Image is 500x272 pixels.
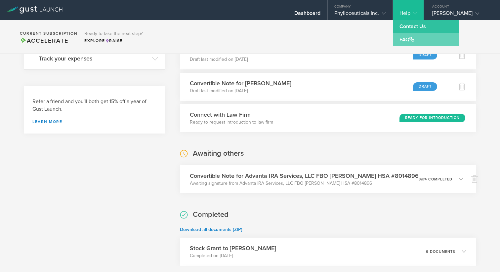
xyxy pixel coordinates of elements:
[105,38,123,43] span: Raise
[190,253,276,259] p: Completed on [DATE]
[190,79,291,88] h3: Convertible Note for [PERSON_NAME]
[190,180,419,187] p: Awaiting signature from Advanta IRA Services, LLC FBO [PERSON_NAME] HSA #8014896
[421,177,425,181] em: of
[180,227,242,232] a: Download all documents (ZIP)
[190,172,419,180] h3: Convertible Note for Advanta IRA Services, LLC FBO [PERSON_NAME] HSA #8014896
[190,119,273,126] p: Ready to request introduction to law firm
[180,73,448,101] div: Convertible Note for [PERSON_NAME]Draft last modified on [DATE]Draft
[81,26,146,47] div: Ready to take the next step?ExploreRaise
[413,51,437,59] div: Draft
[180,41,448,69] div: Board ModificationDraft last modified on [DATE]Draft
[32,98,156,113] h3: Refer a friend and you'll both get 15% off a year of Gust Launch.
[20,37,68,44] span: Accelerate
[180,104,476,132] div: Connect with Law FirmReady to request introduction to law firmReady for Introduction
[32,120,156,124] a: Learn more
[190,110,273,119] h3: Connect with Law Firm
[419,177,452,181] p: 3 4 completed
[190,56,248,63] p: Draft last modified on [DATE]
[39,54,149,63] h3: Track your expenses
[190,244,276,253] h3: Stock Grant to [PERSON_NAME]
[334,10,386,20] div: Phylloceuticals Inc.
[399,114,465,122] div: Ready for Introduction
[399,10,417,20] div: Help
[432,10,488,20] div: [PERSON_NAME]
[20,31,77,35] h2: Current Subscription
[190,88,291,94] p: Draft last modified on [DATE]
[413,82,437,91] div: Draft
[294,10,321,20] div: Dashboard
[84,31,143,36] h3: Ready to take the next step?
[193,210,229,219] h2: Completed
[84,38,143,44] div: Explore
[193,149,244,158] h2: Awaiting others
[426,250,455,253] p: 6 documents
